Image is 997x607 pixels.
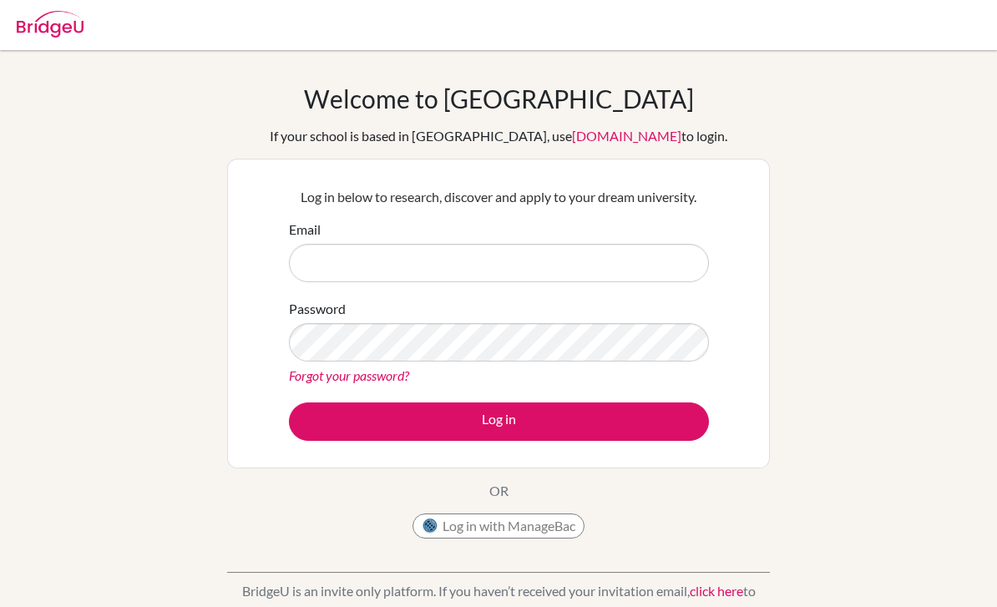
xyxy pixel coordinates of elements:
[690,583,743,599] a: click here
[489,481,509,501] p: OR
[289,299,346,319] label: Password
[289,187,709,207] p: Log in below to research, discover and apply to your dream university.
[412,513,585,539] button: Log in with ManageBac
[289,402,709,441] button: Log in
[289,367,409,383] a: Forgot your password?
[289,220,321,240] label: Email
[270,126,727,146] div: If your school is based in [GEOGRAPHIC_DATA], use to login.
[17,11,84,38] img: Bridge-U
[304,83,694,114] h1: Welcome to [GEOGRAPHIC_DATA]
[572,128,681,144] a: [DOMAIN_NAME]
